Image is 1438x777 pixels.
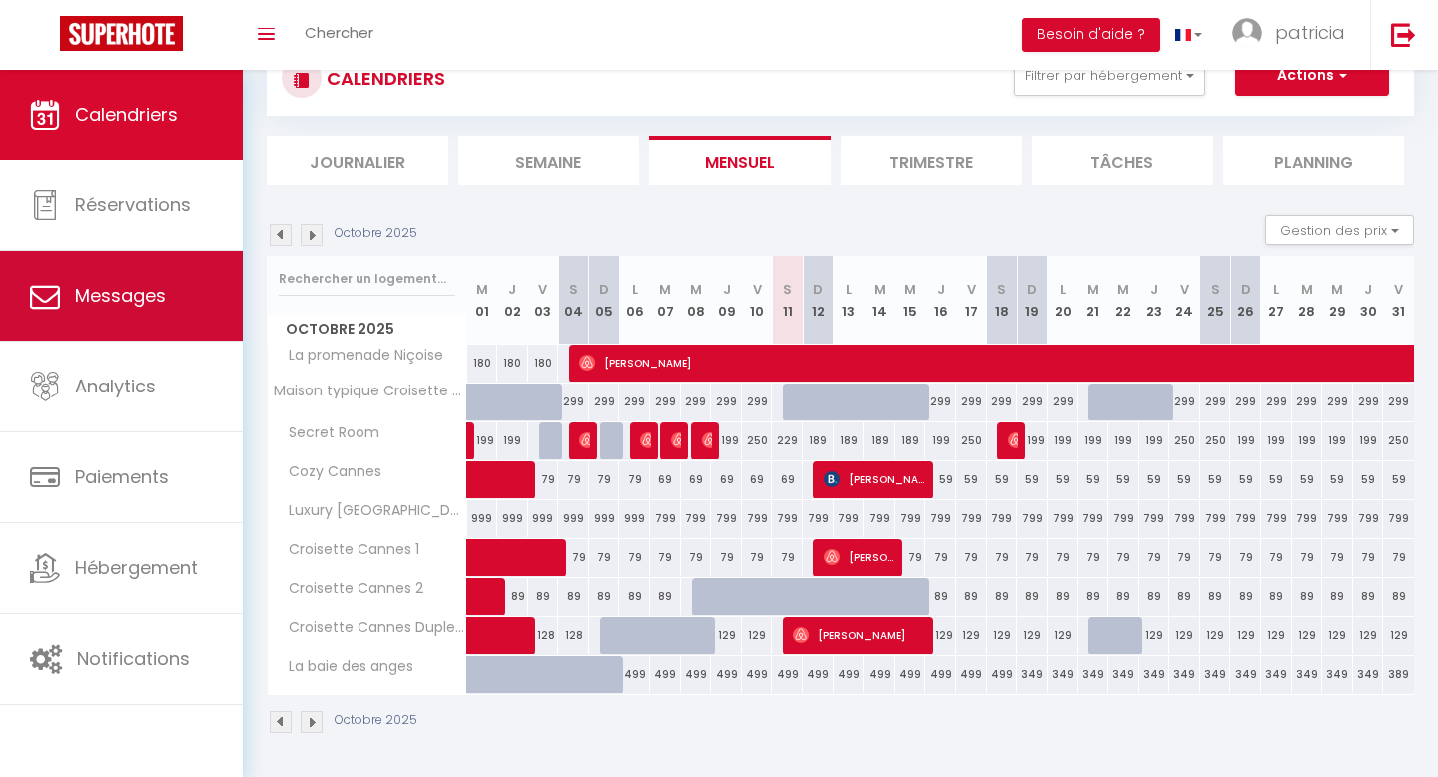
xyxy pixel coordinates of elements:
div: 180 [467,345,498,382]
div: 129 [1169,617,1200,654]
div: 89 [1353,578,1384,615]
div: 299 [650,384,681,420]
th: 21 [1078,256,1108,345]
span: [PERSON_NAME] [640,421,650,459]
div: 79 [1230,539,1261,576]
th: 01 [467,256,498,345]
th: 26 [1230,256,1261,345]
div: 349 [1078,656,1108,693]
div: 79 [1048,539,1078,576]
span: La baie des anges [271,656,418,678]
div: 799 [1048,500,1078,537]
span: Croisette Cannes 2 [271,578,428,600]
div: 799 [803,500,834,537]
abbr: S [997,280,1006,299]
div: 89 [619,578,650,615]
th: 30 [1353,256,1384,345]
div: 59 [1322,461,1353,498]
div: 59 [1230,461,1261,498]
div: 79 [650,539,681,576]
div: 799 [1200,500,1231,537]
div: 199 [1261,422,1292,459]
div: 89 [1230,578,1261,615]
div: 250 [956,422,987,459]
div: 59 [1383,461,1414,498]
li: Journalier [267,136,448,185]
div: 199 [1017,422,1048,459]
th: 20 [1048,256,1078,345]
div: 89 [589,578,620,615]
div: 799 [1108,500,1139,537]
span: Maison typique Croisette Cannes [271,384,470,398]
div: 199 [467,422,498,459]
div: 799 [1383,500,1414,537]
span: Luxury [GEOGRAPHIC_DATA] [271,500,470,522]
div: 499 [619,656,650,693]
div: 199 [1048,422,1078,459]
div: 79 [1322,539,1353,576]
div: 129 [1292,617,1323,654]
abbr: D [1027,280,1037,299]
abbr: M [1087,280,1099,299]
div: 89 [1048,578,1078,615]
abbr: M [904,280,916,299]
div: 349 [1139,656,1170,693]
div: 499 [772,656,803,693]
span: [PERSON_NAME] [824,538,896,576]
div: 799 [1169,500,1200,537]
abbr: M [659,280,671,299]
div: 389 [1383,656,1414,693]
th: 07 [650,256,681,345]
div: 69 [650,461,681,498]
div: 180 [528,345,559,382]
div: 799 [1322,500,1353,537]
th: 28 [1292,256,1323,345]
span: Notifications [77,646,190,671]
abbr: V [967,280,976,299]
div: 89 [1322,578,1353,615]
div: 349 [1169,656,1200,693]
div: 199 [1292,422,1323,459]
abbr: L [1060,280,1066,299]
div: 299 [1292,384,1323,420]
div: 79 [1261,539,1292,576]
div: 89 [528,578,559,615]
div: 499 [742,656,773,693]
div: 499 [650,656,681,693]
div: 79 [1353,539,1384,576]
abbr: D [813,280,823,299]
div: 299 [956,384,987,420]
div: 189 [864,422,895,459]
div: 89 [1169,578,1200,615]
img: ... [1232,18,1262,48]
div: 129 [1322,617,1353,654]
abbr: M [690,280,702,299]
div: 89 [1078,578,1108,615]
div: 189 [803,422,834,459]
div: 299 [1230,384,1261,420]
div: 79 [1292,539,1323,576]
h3: CALENDRIERS [322,56,445,101]
div: 299 [987,384,1018,420]
abbr: L [846,280,852,299]
abbr: M [1331,280,1343,299]
div: 180 [497,345,528,382]
div: 229 [772,422,803,459]
div: 129 [925,617,956,654]
th: 10 [742,256,773,345]
span: [PERSON_NAME] [824,460,927,498]
th: 31 [1383,256,1414,345]
div: 79 [589,461,620,498]
div: 999 [528,500,559,537]
abbr: M [1301,280,1313,299]
div: 299 [589,384,620,420]
span: Chercher [305,22,373,43]
div: 89 [1292,578,1323,615]
div: 129 [956,617,987,654]
th: 12 [803,256,834,345]
span: Analytics [75,374,156,398]
span: Calendriers [75,102,178,127]
div: 79 [895,539,926,576]
abbr: V [1394,280,1403,299]
div: 499 [956,656,987,693]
